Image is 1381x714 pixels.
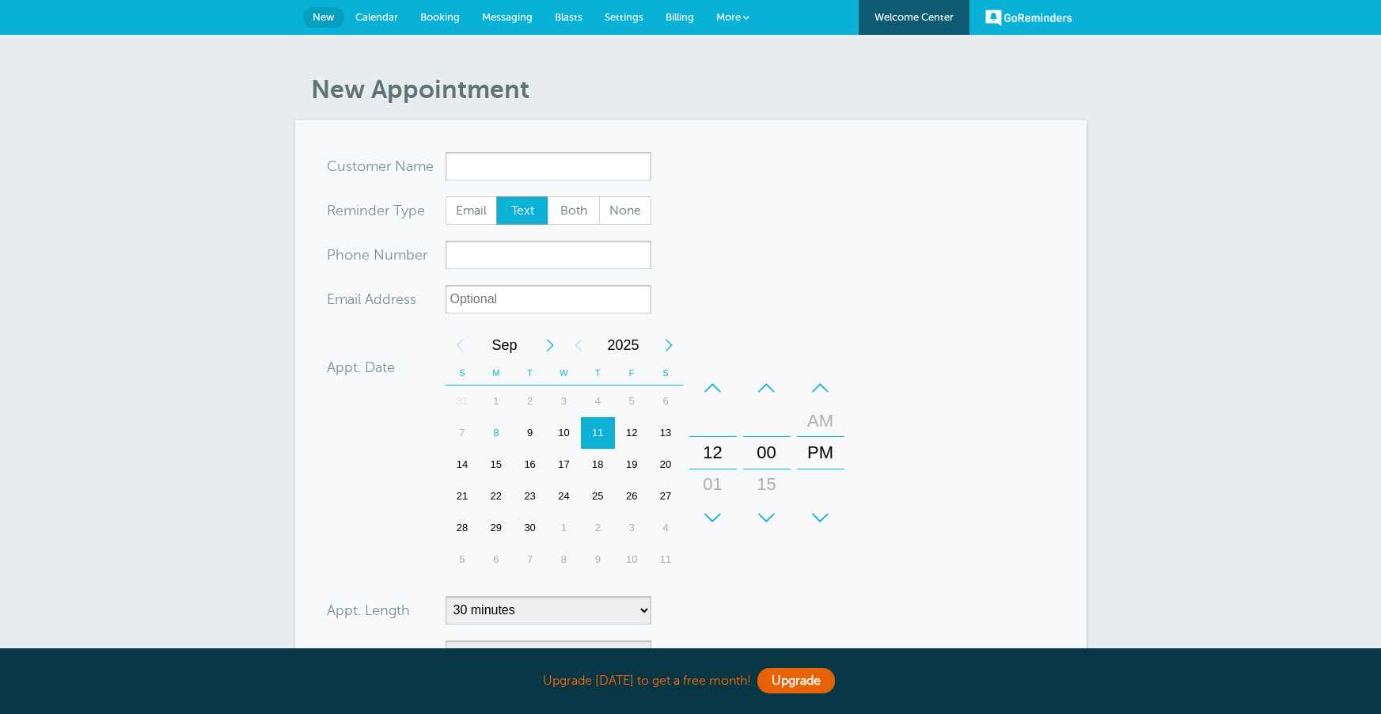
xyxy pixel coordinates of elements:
div: 3 [547,385,581,417]
div: 1 [479,385,513,417]
div: Previous Year [564,329,593,361]
th: W [547,361,581,385]
div: Wednesday, October 1 [547,512,581,544]
div: 00 [748,437,786,469]
span: Text [497,197,548,224]
div: 30 [748,500,786,532]
div: 28 [446,512,480,544]
div: Saturday, October 4 [649,512,683,544]
span: Ema [327,292,355,306]
span: More [716,11,741,23]
div: Sunday, September 28 [446,512,480,544]
span: Messaging [482,11,533,23]
div: 7 [513,544,547,575]
th: F [615,361,649,385]
div: Wednesday, September 17 [547,449,581,480]
div: Wednesday, October 8 [547,544,581,575]
label: Repeat [327,648,372,662]
div: 6 [649,385,683,417]
div: Monday, October 6 [479,544,513,575]
div: Upgrade [DATE] to get a free month! [295,664,1087,698]
input: Optional [446,285,651,313]
div: ame [327,152,446,180]
div: 25 [581,480,615,512]
div: 19 [615,449,649,480]
div: 02 [694,500,732,532]
div: AM [802,405,840,437]
div: 14 [446,449,480,480]
div: 12 [694,437,732,469]
div: 3 [615,512,649,544]
div: Tuesday, September 30 [513,512,547,544]
span: None [600,197,651,224]
div: ress [327,285,446,313]
div: Tuesday, September 16 [513,449,547,480]
div: Next Month [536,329,564,361]
div: 9 [581,544,615,575]
span: 2025 [593,329,654,361]
div: PM [802,437,840,469]
div: 5 [615,385,649,417]
div: Saturday, September 13 [649,417,683,449]
div: 4 [649,512,683,544]
div: 23 [513,480,547,512]
div: Sunday, September 21 [446,480,480,512]
div: Minutes [743,372,791,534]
div: 8 [479,417,513,449]
div: Friday, October 3 [615,512,649,544]
label: Text [496,196,548,225]
div: 11 [581,417,615,449]
span: Billing [666,11,694,23]
th: T [513,361,547,385]
div: Tuesday, September 2 [513,385,547,417]
div: Monday, September 1 [479,385,513,417]
h1: New Appointment [311,74,1087,104]
span: il Add [355,292,391,306]
div: 7 [446,417,480,449]
div: Thursday, October 9 [581,544,615,575]
div: Wednesday, September 24 [547,480,581,512]
div: 18 [581,449,615,480]
span: Pho [327,248,353,262]
span: tomer N [352,159,406,173]
div: 30 [513,512,547,544]
div: Today, Monday, September 8 [479,417,513,449]
div: Tuesday, September 9 [513,417,547,449]
a: Upgrade [757,668,835,693]
div: Friday, September 26 [615,480,649,512]
span: Both [548,197,599,224]
div: 29 [479,512,513,544]
span: September [474,329,536,361]
span: Calendar [355,11,398,23]
div: 21 [446,480,480,512]
div: Saturday, October 11 [649,544,683,575]
div: 1 [547,512,581,544]
th: S [649,361,683,385]
span: Booking [420,11,460,23]
div: Monday, September 29 [479,512,513,544]
div: Friday, September 5 [615,385,649,417]
div: Monday, September 15 [479,449,513,480]
div: 16 [513,449,547,480]
div: 6 [479,544,513,575]
div: 20 [649,449,683,480]
div: Thursday, October 2 [581,512,615,544]
span: New [313,11,335,23]
label: Email [446,196,498,225]
span: Blasts [555,11,582,23]
div: 13 [649,417,683,449]
th: T [581,361,615,385]
div: 22 [479,480,513,512]
div: 2 [513,385,547,417]
th: M [479,361,513,385]
div: 27 [649,480,683,512]
div: 4 [581,385,615,417]
div: Thursday, September 4 [581,385,615,417]
div: Friday, September 12 [615,417,649,449]
span: ne Nu [353,248,393,262]
div: Tuesday, September 23 [513,480,547,512]
div: 01 [694,469,732,500]
div: Friday, September 19 [615,449,649,480]
div: 15 [479,449,513,480]
div: 8 [547,544,581,575]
